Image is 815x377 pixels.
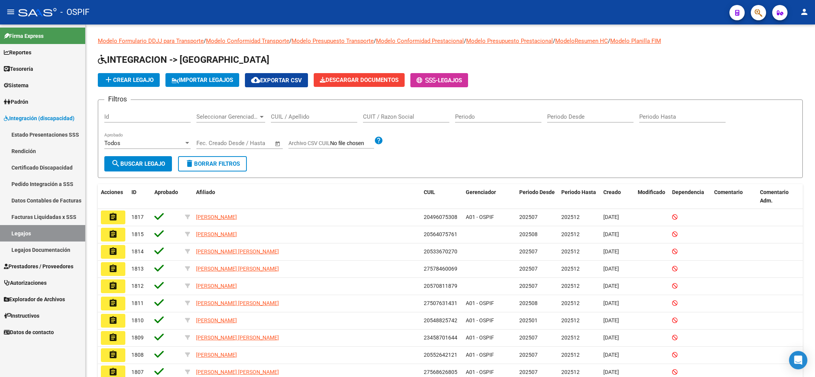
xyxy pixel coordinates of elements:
span: 1808 [131,352,144,358]
mat-icon: assignment [109,264,118,273]
span: Comentario Adm. [760,189,789,204]
span: 20570811879 [424,283,457,289]
a: Modelo Conformidad Prestacional [376,38,464,44]
span: Aprobado [154,189,178,195]
span: [DATE] [603,266,619,272]
datatable-header-cell: Comentario [711,184,757,209]
span: Prestadores / Proveedores [4,262,73,271]
span: - [416,77,438,84]
span: 202512 [561,266,580,272]
span: Reportes [4,48,31,57]
span: [PERSON_NAME] [PERSON_NAME] [196,266,279,272]
span: [DATE] [603,300,619,306]
span: [PERSON_NAME] [196,231,237,237]
mat-icon: assignment [109,299,118,308]
input: End date [228,140,265,147]
span: Crear Legajo [104,77,154,83]
span: 202512 [561,214,580,220]
span: 20548825742 [424,317,457,323]
span: Seleccionar Gerenciador [196,113,258,120]
span: 202508 [519,300,538,306]
span: 1813 [131,266,144,272]
span: 1814 [131,248,144,255]
span: Dependencia [672,189,704,195]
mat-icon: add [104,75,113,84]
mat-icon: person [800,7,809,16]
span: 202507 [519,214,538,220]
datatable-header-cell: Comentario Adm. [757,184,803,209]
mat-icon: delete [185,159,194,168]
span: 202512 [561,335,580,341]
span: Exportar CSV [251,77,302,84]
span: 202501 [519,317,538,323]
mat-icon: assignment [109,333,118,342]
span: - OSPIF [60,4,89,21]
span: Sistema [4,81,29,90]
datatable-header-cell: Gerenciador [463,184,516,209]
span: Periodo Hasta [561,189,596,195]
span: Borrar Filtros [185,160,240,167]
span: [PERSON_NAME] [PERSON_NAME] [196,248,279,255]
span: [PERSON_NAME] [PERSON_NAME] [196,335,279,341]
span: [DATE] [603,317,619,323]
span: [PERSON_NAME] [PERSON_NAME] [196,369,279,375]
span: Legajos [438,77,462,84]
mat-icon: assignment [109,247,118,256]
span: [PERSON_NAME] [PERSON_NAME] [196,300,279,306]
datatable-header-cell: Creado [600,184,635,209]
input: Start date [196,140,221,147]
span: 202507 [519,352,538,358]
span: Buscar Legajo [111,160,165,167]
span: 202512 [561,248,580,255]
span: [PERSON_NAME] [196,214,237,220]
a: Modelo Presupuesto Prestacional [466,38,553,44]
mat-icon: cloud_download [251,75,260,85]
span: Acciones [101,189,123,195]
span: [PERSON_NAME] [196,352,237,358]
span: 20564075761 [424,231,457,237]
span: 202512 [561,352,580,358]
span: ID [131,189,136,195]
span: 202507 [519,248,538,255]
span: 202507 [519,335,538,341]
span: A01 - OSPIF [466,214,494,220]
datatable-header-cell: ID [128,184,151,209]
span: 23458701644 [424,335,457,341]
span: Gerenciador [466,189,496,195]
span: [DATE] [603,231,619,237]
span: 27578460069 [424,266,457,272]
span: 20496075308 [424,214,457,220]
a: Modelo Planilla FIM [610,38,661,44]
a: ModeloResumen HC [555,38,608,44]
span: Firma Express [4,32,44,40]
span: A01 - OSPIF [466,369,494,375]
span: Instructivos [4,312,39,320]
span: Padrón [4,98,28,106]
span: 202512 [561,369,580,375]
datatable-header-cell: Acciones [98,184,128,209]
button: -Legajos [410,73,468,87]
datatable-header-cell: CUIL [421,184,463,209]
span: A01 - OSPIF [466,317,494,323]
span: 202512 [561,300,580,306]
span: [PERSON_NAME] [196,283,237,289]
a: Modelo Presupuesto Transporte [292,38,374,44]
h3: Filtros [104,94,131,104]
span: [DATE] [603,214,619,220]
input: Archivo CSV CUIL [330,140,374,147]
span: [DATE] [603,283,619,289]
mat-icon: assignment [109,212,118,222]
span: Periodo Desde [519,189,555,195]
datatable-header-cell: Afiliado [193,184,421,209]
a: Modelo Conformidad Transporte [206,38,289,44]
span: Todos [104,140,120,147]
mat-icon: help [374,136,383,145]
span: 1811 [131,300,144,306]
span: [PERSON_NAME] [196,317,237,323]
span: 20533670270 [424,248,457,255]
mat-icon: assignment [109,316,118,325]
span: 1809 [131,335,144,341]
span: [DATE] [603,352,619,358]
span: Comentario [714,189,743,195]
div: Open Intercom Messenger [789,351,807,369]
